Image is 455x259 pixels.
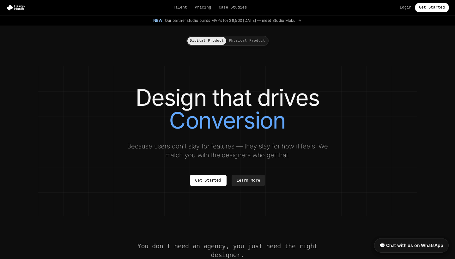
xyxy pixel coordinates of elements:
[153,18,162,23] span: New
[232,175,265,186] a: Learn More
[226,37,268,45] button: Physical Product
[173,5,187,10] a: Talent
[169,109,286,132] span: Conversion
[195,5,211,10] a: Pricing
[190,175,227,186] a: Get Started
[415,3,449,12] a: Get Started
[374,238,449,253] a: 💬 Chat with us on WhatsApp
[121,142,334,160] p: Because users don't stay for features — they stay for how it feels. We match you with the designe...
[6,4,28,11] img: Design Match
[51,86,404,132] h1: Design that drives
[165,18,295,23] span: Our partner studio builds MVPs for $9,500 [DATE] — meet Studio Moku
[400,5,411,10] a: Login
[187,37,227,45] button: Digital Product
[219,5,247,10] a: Case Studies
